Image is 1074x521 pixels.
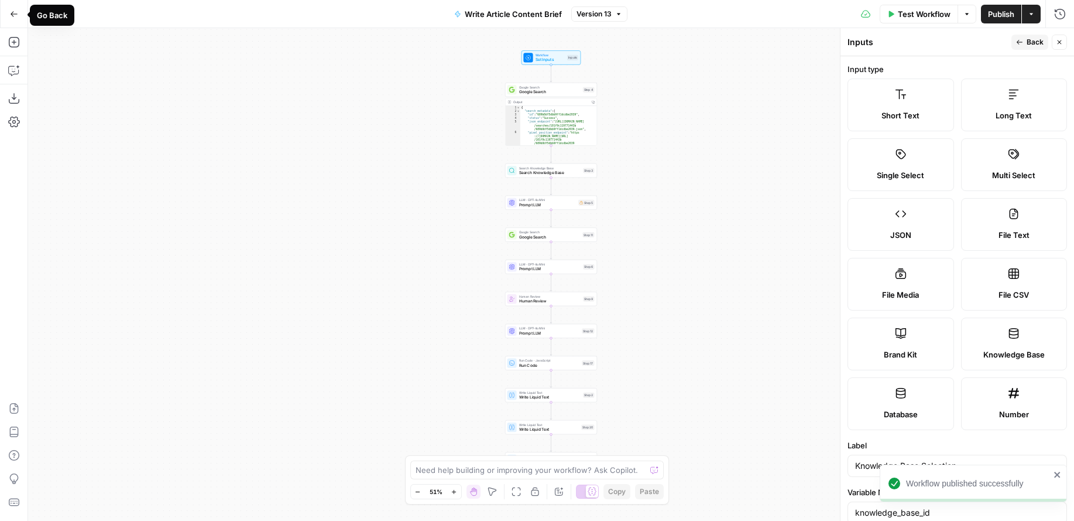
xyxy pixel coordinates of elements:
label: Input type [847,63,1067,75]
input: Input Label [855,460,1059,472]
span: Publish [988,8,1014,20]
span: Write Liquid Text [519,390,581,395]
span: Prompt LLM [519,266,581,272]
div: Inputs [847,36,1008,48]
div: Step 5 [578,200,594,206]
button: Test Workflow [880,5,958,23]
span: LLM · GPT-4o Mini [519,326,579,331]
div: Go Back [37,9,67,21]
span: Knowledge Base [983,349,1045,360]
span: Write Article Content Brief [465,8,562,20]
span: Back [1027,37,1044,47]
div: Step 3 [583,168,594,173]
div: Write Liquid TextWrite Liquid TextStep 2 [505,388,597,402]
span: Format JSON [519,454,579,459]
button: Version 13 [571,6,627,22]
span: Number [999,408,1029,420]
div: Run Code · JavaScriptRun CodeStep 17 [505,356,597,370]
g: Edge from step_17 to step_2 [550,370,552,387]
span: Database [884,408,918,420]
span: Write Liquid Text [519,422,579,427]
button: close [1054,470,1062,479]
button: Copy [603,484,630,499]
g: Edge from step_12 to step_17 [550,338,552,355]
span: Run Code · JavaScript [519,358,579,363]
span: File Media [882,289,919,301]
button: Write Article Content Brief [447,5,569,23]
div: Workflow published successfully [906,478,1050,489]
g: Edge from step_11 to step_6 [550,242,552,259]
button: Paste [635,484,664,499]
span: Multi Select [992,169,1035,181]
span: 51% [430,487,442,496]
span: Single Select [877,169,924,181]
span: Version 13 [577,9,612,19]
span: Prompt LLM [519,202,576,207]
span: Brand Kit [884,349,917,360]
span: Write Liquid Text [519,427,579,433]
div: Format JSONFormat JSONStep 10 [505,452,597,466]
span: Write Liquid Text [519,394,581,400]
label: Label [847,440,1067,451]
input: knowledge_base_selection [855,507,1059,519]
button: Back [1011,35,1048,50]
span: Set Inputs [536,57,565,63]
g: Edge from step_5 to step_11 [550,210,552,227]
span: Toggle code folding, rows 1 through 207 [517,106,520,110]
div: Step 9 [583,297,594,302]
span: Short Text [881,110,919,121]
span: Workflow [536,53,565,57]
div: Human ReviewHuman ReviewStep 9 [505,292,597,306]
span: Search Knowledge Base [519,165,581,170]
span: File CSV [998,289,1029,301]
div: Inputs [567,55,578,60]
div: 3 [505,113,520,117]
span: Search Knowledge Base [519,170,581,176]
span: Prompt LLM [519,330,579,336]
div: LLM · GPT-4o MiniPrompt LLMStep 5 [505,196,597,210]
span: Paste [640,486,659,497]
div: Google SearchGoogle SearchStep 11 [505,227,597,241]
div: LLM · GPT-4o MiniPrompt LLMStep 6 [505,260,597,274]
span: Google Search [519,234,580,240]
div: Google SearchGoogle SearchStep 4Output{ "search_metadata":{ "id":"689b8df5dbb9ff1dcdbe2039", "sta... [505,83,597,145]
div: 4 [505,117,520,120]
span: Google Search [519,89,581,95]
div: 2 [505,110,520,113]
g: Edge from step_6 to step_9 [550,274,552,291]
span: JSON [890,229,911,241]
div: Step 20 [581,425,594,430]
g: Edge from step_3 to step_5 [550,178,552,195]
div: Write Liquid TextWrite Liquid TextStep 20 [505,420,597,434]
span: Run Code [519,362,579,368]
span: Toggle code folding, rows 2 through 12 [517,110,520,113]
span: LLM · GPT-4o Mini [519,262,581,267]
span: File Text [998,229,1030,241]
button: Publish [981,5,1021,23]
div: Step 6 [583,264,594,270]
div: 6 [505,131,520,148]
span: Test Workflow [898,8,951,20]
div: Step 4 [583,87,595,93]
span: LLM · GPT-4o Mini [519,197,576,202]
g: Edge from step_9 to step_12 [550,306,552,323]
span: Human Review [519,294,581,298]
g: Edge from start to step_4 [550,65,552,82]
span: Copy [608,486,626,497]
div: LLM · GPT-4o MiniPrompt LLMStep 12 [505,324,597,338]
div: 5 [505,120,520,131]
span: Google Search [519,230,580,234]
span: Human Review [519,298,581,304]
g: Edge from step_20 to step_10 [550,434,552,451]
span: Long Text [996,110,1032,121]
div: Step 12 [582,328,594,333]
div: Step 17 [582,360,594,366]
div: Output [513,100,588,104]
div: Step 2 [583,393,594,398]
span: Google Search [519,85,581,90]
g: Edge from step_2 to step_20 [550,403,552,420]
label: Variable Name [847,486,1067,498]
g: Edge from step_4 to step_3 [550,145,552,162]
div: WorkflowSet InputsInputs [505,50,597,64]
div: Step 11 [582,232,594,237]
